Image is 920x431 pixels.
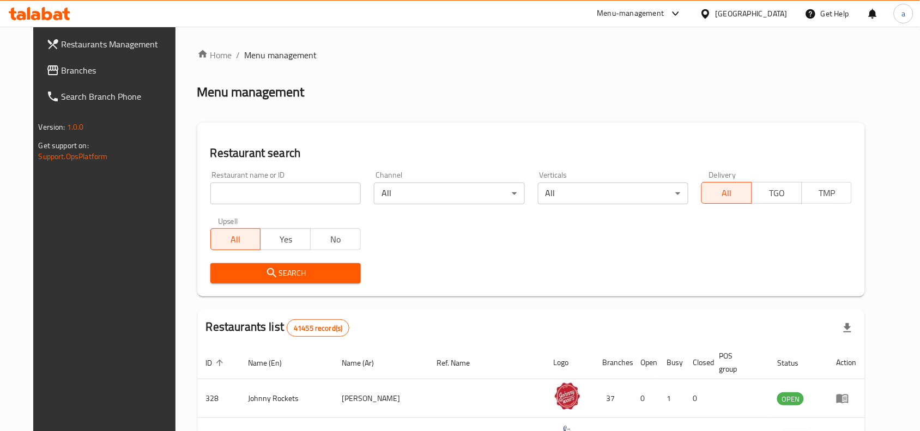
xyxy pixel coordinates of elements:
[777,393,804,405] span: OPEN
[777,356,813,369] span: Status
[240,379,334,418] td: Johnny Rockets
[554,383,581,410] img: Johnny Rockets
[39,120,65,134] span: Version:
[342,356,388,369] span: Name (Ar)
[206,356,227,369] span: ID
[210,183,361,204] input: Search for restaurant name or ID..
[594,346,632,379] th: Branches
[62,90,178,103] span: Search Branch Phone
[716,8,788,20] div: [GEOGRAPHIC_DATA]
[709,171,736,179] label: Delivery
[287,323,349,333] span: 41455 record(s)
[632,379,658,418] td: 0
[658,346,685,379] th: Busy
[197,379,240,418] td: 328
[260,228,311,250] button: Yes
[62,64,178,77] span: Branches
[752,182,802,204] button: TGO
[827,346,865,379] th: Action
[245,48,317,62] span: Menu management
[197,48,232,62] a: Home
[594,379,632,418] td: 37
[597,7,664,20] div: Menu-management
[197,48,865,62] nav: breadcrumb
[249,356,296,369] span: Name (En)
[38,31,187,57] a: Restaurants Management
[39,138,89,153] span: Get support on:
[310,228,361,250] button: No
[685,346,711,379] th: Closed
[807,185,848,201] span: TMP
[210,263,361,283] button: Search
[206,319,350,337] h2: Restaurants list
[333,379,428,418] td: [PERSON_NAME]
[215,232,257,247] span: All
[237,48,240,62] li: /
[632,346,658,379] th: Open
[287,319,349,337] div: Total records count
[836,392,856,405] div: Menu
[218,217,238,225] label: Upsell
[315,232,356,247] span: No
[538,183,688,204] div: All
[901,8,905,20] span: a
[38,83,187,110] a: Search Branch Phone
[374,183,524,204] div: All
[197,83,305,101] h2: Menu management
[756,185,798,201] span: TGO
[719,349,756,375] span: POS group
[701,182,752,204] button: All
[545,346,594,379] th: Logo
[658,379,685,418] td: 1
[685,379,711,418] td: 0
[802,182,852,204] button: TMP
[706,185,748,201] span: All
[219,266,352,280] span: Search
[67,120,84,134] span: 1.0.0
[265,232,306,247] span: Yes
[210,228,261,250] button: All
[62,38,178,51] span: Restaurants Management
[38,57,187,83] a: Branches
[437,356,484,369] span: Ref. Name
[834,315,861,341] div: Export file
[39,149,108,163] a: Support.OpsPlatform
[777,392,804,405] div: OPEN
[210,145,852,161] h2: Restaurant search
